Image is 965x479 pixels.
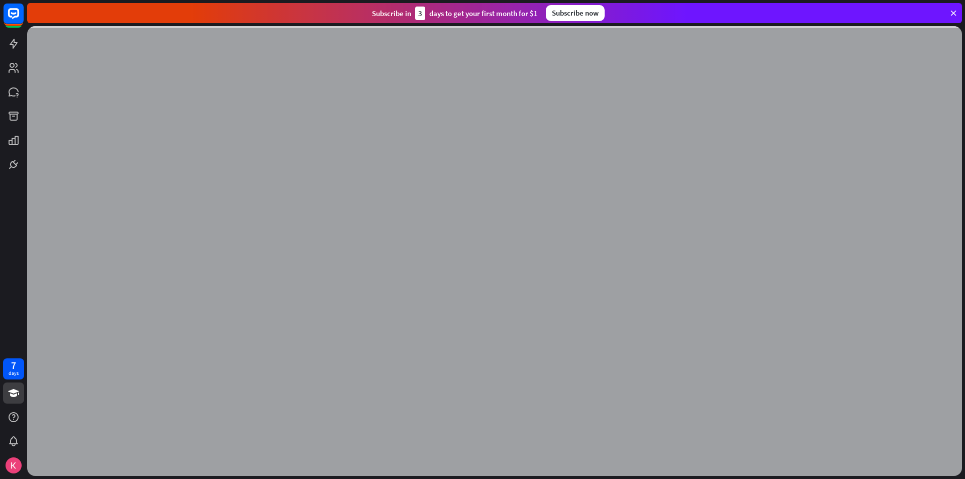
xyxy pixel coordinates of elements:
[372,7,538,20] div: Subscribe in days to get your first month for $1
[11,361,16,370] div: 7
[3,358,24,379] a: 7 days
[9,370,19,377] div: days
[546,5,605,21] div: Subscribe now
[415,7,425,20] div: 3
